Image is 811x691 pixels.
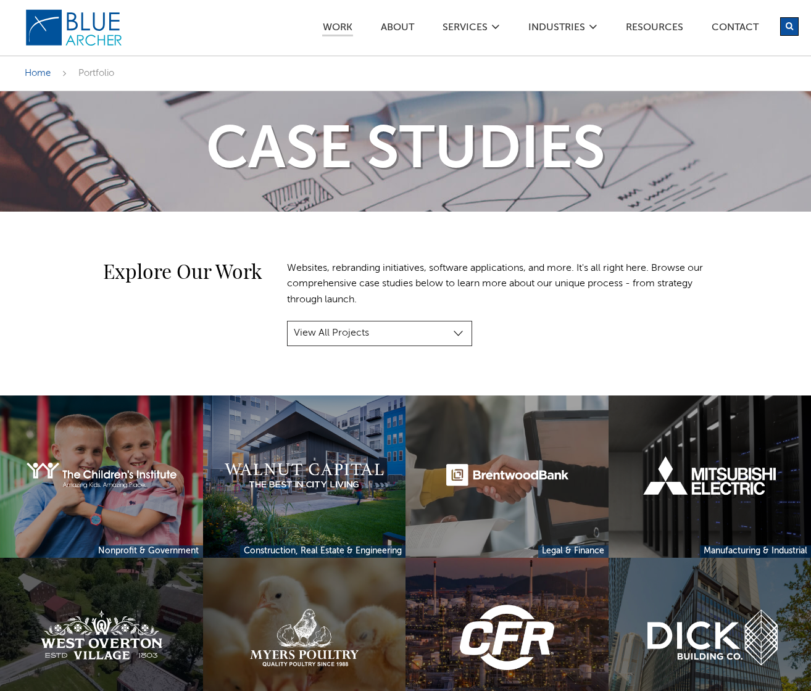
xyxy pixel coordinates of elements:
a: Home [25,68,51,78]
a: Legal & Finance [538,545,608,558]
a: Industries [528,23,586,36]
h2: Explore Our Work [25,261,262,281]
a: Manufacturing & Industrial [700,545,811,558]
span: Portfolio [78,68,114,78]
a: Work [322,23,353,36]
a: Resources [625,23,684,36]
a: SERVICES [442,23,488,36]
a: Construction, Real Estate & Engineering [240,545,406,558]
p: Websites, rebranding initiatives, software applications, and more. It's all right here. Browse ou... [287,261,721,308]
a: ABOUT [380,23,415,36]
a: Nonprofit & Government [94,545,202,558]
a: Contact [711,23,759,36]
img: Blue Archer Logo [25,9,123,47]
